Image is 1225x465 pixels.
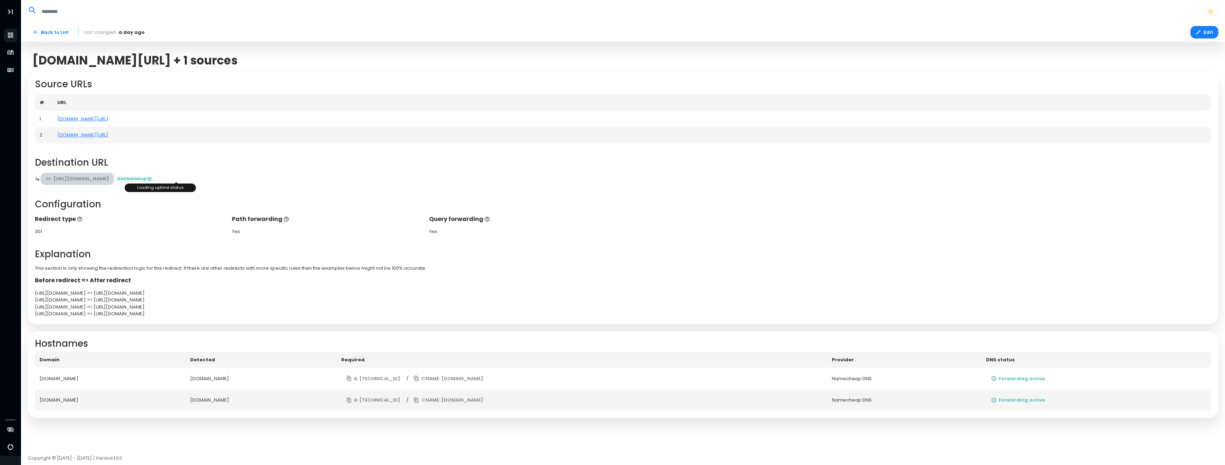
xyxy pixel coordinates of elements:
div: Namecheap DNS [832,397,977,404]
th: Detected [186,352,337,368]
td: [DOMAIN_NAME] [186,368,337,389]
span: Copyright © [DATE] - [DATE] | Version 1.0.0 [28,455,122,461]
th: Required [337,352,827,368]
span: [DOMAIN_NAME][URL] + 1 sources [32,53,238,67]
span: Destination up [115,176,154,183]
div: Yes [429,228,619,235]
button: Forwarding active [986,394,1050,407]
th: DNS status [981,352,1211,368]
div: Yes [232,228,422,235]
td: / [337,389,827,411]
td: [DOMAIN_NAME] [186,389,337,411]
div: 2 [40,131,48,139]
div: 301 [35,228,225,235]
button: A: [TECHNICAL_ID] [341,394,406,407]
div: [URL][DOMAIN_NAME] => [URL][DOMAIN_NAME] [35,310,1211,317]
button: CNAME: [DOMAIN_NAME] [408,372,488,385]
div: Namecheap DNS [832,375,977,382]
div: [URL][DOMAIN_NAME] => [URL][DOMAIN_NAME] [35,290,1211,297]
span: Loading uptime status [137,185,184,190]
h2: Hostnames [35,338,1211,349]
h2: Explanation [35,249,1211,260]
a: Back to List [28,26,74,38]
p: Path forwarding [232,215,422,223]
div: [DOMAIN_NAME] [40,375,181,382]
th: Provider [827,352,981,368]
div: 1 [40,115,48,123]
button: Toggle Aside [4,5,17,19]
th: Domain [35,352,186,368]
div: [URL][DOMAIN_NAME] => [URL][DOMAIN_NAME] [35,296,1211,304]
td: / [337,368,827,389]
button: A: [TECHNICAL_ID] [341,372,406,385]
p: Before redirect => After redirect [35,276,1211,285]
span: Last changed: [83,29,116,36]
a: [DOMAIN_NAME][URL] [57,115,108,122]
button: CNAME: [DOMAIN_NAME] [408,394,488,407]
h2: Configuration [35,199,1211,210]
p: This section is only showing the redirection logic for this redirect. If there are other redirect... [35,265,1211,272]
a: [DOMAIN_NAME][URL] [57,131,108,138]
div: [URL][DOMAIN_NAME] => [URL][DOMAIN_NAME] [35,304,1211,311]
th: URL [53,94,1211,111]
button: Forwarding active [986,372,1050,385]
p: Redirect type [35,215,225,223]
a: [URL][DOMAIN_NAME] [41,173,114,185]
h2: Source URLs [35,79,1211,90]
div: [DOMAIN_NAME] [40,397,181,404]
th: # [35,94,53,111]
p: Query forwarding [429,215,619,223]
button: Edit [1190,26,1218,38]
span: a day ago [119,29,145,36]
h2: Destination URL [35,157,1211,168]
